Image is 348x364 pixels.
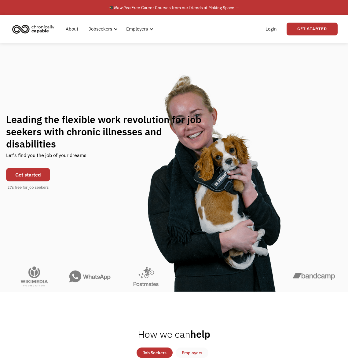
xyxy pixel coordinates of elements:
[62,19,82,39] a: About
[287,23,338,35] a: Get Started
[85,19,119,39] div: Jobseekers
[123,19,155,39] div: Employers
[138,328,190,340] span: How we can
[6,168,50,181] a: Get started
[126,25,148,33] div: Employers
[10,22,56,36] img: Chronically Capable logo
[262,19,280,39] a: Login
[89,25,112,33] div: Jobseekers
[6,113,207,150] h1: Leading the flexible work revolution for job seekers with chronic illnesses and disabilities
[182,349,202,356] div: Employers
[114,5,131,10] em: Now live!
[109,4,240,11] div: 🎓 Free Career Courses from our friends at Making Space →
[6,150,86,165] div: Let's find you the job of your dreams
[8,184,49,191] div: It's free for job seekers
[143,349,167,356] div: Job Seekers
[138,328,210,340] h2: help
[10,22,59,36] a: home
